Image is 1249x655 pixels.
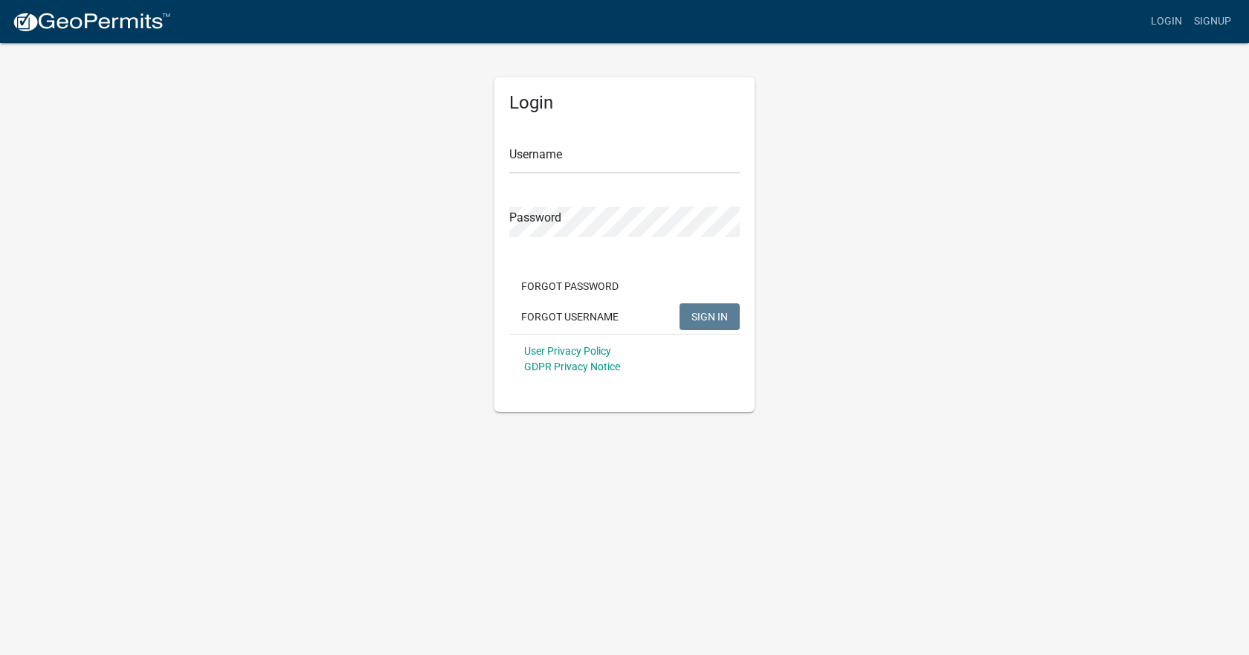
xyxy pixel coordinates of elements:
span: SIGN IN [691,310,728,322]
h5: Login [509,92,740,114]
button: Forgot Password [509,273,630,300]
a: GDPR Privacy Notice [524,361,620,372]
a: Login [1145,7,1188,36]
a: User Privacy Policy [524,345,611,357]
button: Forgot Username [509,303,630,330]
button: SIGN IN [680,303,740,330]
a: Signup [1188,7,1237,36]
